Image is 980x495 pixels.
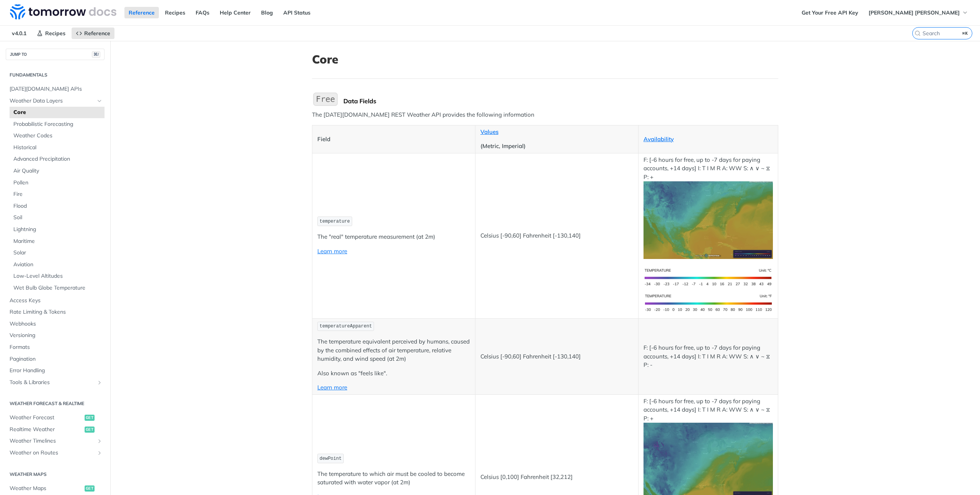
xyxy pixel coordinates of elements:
[13,272,103,280] span: Low-Level Altitudes
[6,342,105,353] a: Formats
[343,97,778,105] div: Data Fields
[10,282,105,294] a: Wet Bulb Globe Temperature
[10,308,103,316] span: Rate Limiting & Tokens
[6,424,105,435] a: Realtime Weatherget
[10,212,105,223] a: Soil
[6,295,105,306] a: Access Keys
[279,7,315,18] a: API Status
[6,306,105,318] a: Rate Limiting & Tokens
[10,177,105,189] a: Pollen
[10,344,103,351] span: Formats
[10,297,103,304] span: Access Keys
[13,179,103,187] span: Pollen
[257,7,277,18] a: Blog
[10,320,103,328] span: Webhooks
[13,132,103,140] span: Weather Codes
[10,332,103,339] span: Versioning
[13,261,103,269] span: Aviation
[10,107,105,118] a: Core
[85,485,95,492] span: get
[915,30,921,36] svg: Search
[10,355,103,363] span: Pagination
[10,259,105,270] a: Aviation
[6,95,105,107] a: Weather Data LayersHide subpages for Weather Data Layers
[10,130,105,142] a: Weather Codes
[6,365,105,376] a: Error Handling
[10,426,83,433] span: Realtime Weather
[317,369,470,378] p: Also known as "feels like".
[6,49,105,60] button: JUMP TO⌘/
[216,7,255,18] a: Help Center
[644,273,773,280] span: Expand image
[33,28,70,39] a: Recipes
[480,352,633,361] p: Celsius [-90,60] Fahrenheit [-130,140]
[85,427,95,433] span: get
[10,189,105,200] a: Fire
[10,379,95,386] span: Tools & Libraries
[96,379,103,386] button: Show subpages for Tools & Libraries
[13,191,103,198] span: Fire
[6,483,105,494] a: Weather Mapsget
[10,200,105,212] a: Flood
[13,109,103,116] span: Core
[869,9,960,16] span: [PERSON_NAME] [PERSON_NAME]
[10,119,105,130] a: Probabilistic Forecasting
[6,330,105,341] a: Versioning
[191,7,214,18] a: FAQs
[6,72,105,78] h2: Fundamentals
[480,473,633,482] p: Celsius [0,100] Fahrenheit [32,212]
[6,353,105,365] a: Pagination
[320,219,350,224] span: temperature
[6,377,105,388] a: Tools & LibrariesShow subpages for Tools & Libraries
[317,337,470,363] p: The temperature equivalent perceived by humans, caused by the combined effects of air temperature...
[124,7,159,18] a: Reference
[8,28,31,39] span: v4.0.1
[644,458,773,465] span: Expand image
[6,447,105,459] a: Weather on RoutesShow subpages for Weather on Routes
[480,128,498,135] a: Values
[312,52,778,66] h1: Core
[13,214,103,221] span: Soil
[10,236,105,247] a: Maritime
[96,438,103,444] button: Show subpages for Weather Timelines
[864,7,972,18] button: [PERSON_NAME] [PERSON_NAME]
[320,456,342,461] span: dewPoint
[6,471,105,478] h2: Weather Maps
[84,30,110,37] span: Reference
[72,28,114,39] a: Reference
[13,167,103,175] span: Air Quality
[480,142,633,151] p: (Metric, Imperial)
[6,400,105,407] h2: Weather Forecast & realtime
[317,135,470,144] p: Field
[13,238,103,245] span: Maritime
[644,344,773,370] p: F: [-6 hours for free, up to -7 days for paying accounts, +14 days] I: T I M R A: WW S: ∧ ∨ ~ ⧖ P: -
[13,284,103,292] span: Wet Bulb Globe Temperature
[10,153,105,165] a: Advanced Precipitation
[13,202,103,210] span: Flood
[13,120,103,128] span: Probabilistic Forecasting
[161,7,189,18] a: Recipes
[644,216,773,223] span: Expand image
[960,29,970,37] kbd: ⌘K
[10,437,95,445] span: Weather Timelines
[92,51,100,58] span: ⌘/
[10,142,105,153] a: Historical
[45,30,65,37] span: Recipes
[317,470,470,487] p: The temperature to which air must be cooled to become saturated with water vapor (at 2m)
[13,249,103,257] span: Solar
[10,270,105,282] a: Low-Level Altitudes
[10,485,83,492] span: Weather Maps
[96,98,103,104] button: Hide subpages for Weather Data Layers
[797,7,862,18] a: Get Your Free API Key
[10,224,105,235] a: Lightning
[10,4,116,20] img: Tomorrow.io Weather API Docs
[6,412,105,423] a: Weather Forecastget
[13,144,103,151] span: Historical
[317,247,347,255] a: Learn more
[13,155,103,163] span: Advanced Precipitation
[10,97,95,105] span: Weather Data Layers
[6,83,105,95] a: [DATE][DOMAIN_NAME] APIs
[480,231,633,240] p: Celsius [-90,60] Fahrenheit [-130,140]
[96,450,103,456] button: Show subpages for Weather on Routes
[10,85,103,93] span: [DATE][DOMAIN_NAME] APIs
